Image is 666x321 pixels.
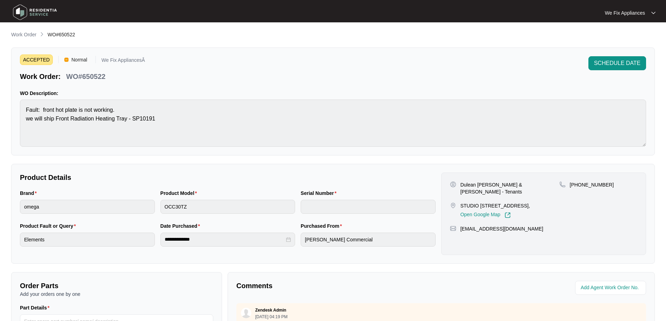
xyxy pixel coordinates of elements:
[11,31,36,38] p: Work Order
[20,291,213,298] p: Add your orders one by one
[460,181,559,195] p: Dulean [PERSON_NAME] & [PERSON_NAME] - Tenants
[504,212,511,218] img: Link-External
[160,190,200,197] label: Product Model
[20,200,155,214] input: Brand
[160,200,295,214] input: Product Model
[20,100,646,147] textarea: Fault: front hot plate is not working. we will ship Front Radiation Heating Tray - SP10191
[66,72,105,81] p: WO#650522
[20,190,40,197] label: Brand
[301,222,345,229] label: Purchased From
[69,54,90,65] span: Normal
[39,31,45,37] img: chevron-right
[559,181,566,188] img: map-pin
[450,225,456,232] img: map-pin
[20,304,52,311] label: Part Details
[20,90,646,97] p: WO Description:
[581,284,642,292] input: Add Agent Work Order No.
[301,190,339,197] label: Serial Number
[101,58,145,65] p: We Fix AppliancesÂ
[48,32,75,37] span: WO#650522
[20,173,436,182] p: Product Details
[20,72,60,81] p: Work Order:
[255,315,287,319] p: [DATE] 04:19 PM
[160,222,203,229] label: Date Purchased
[255,307,286,313] p: Zendesk Admin
[605,9,645,16] p: We Fix Appliances
[301,233,436,247] input: Purchased From
[64,58,69,62] img: Vercel Logo
[20,233,155,247] input: Product Fault or Query
[20,54,53,65] span: ACCEPTED
[651,11,656,15] img: dropdown arrow
[10,2,59,23] img: residentia service logo
[165,236,285,243] input: Date Purchased
[460,225,543,232] p: [EMAIL_ADDRESS][DOMAIN_NAME]
[450,202,456,209] img: map-pin
[450,181,456,188] img: user-pin
[460,212,511,218] a: Open Google Map
[594,59,640,67] span: SCHEDULE DATE
[20,222,79,229] label: Product Fault or Query
[570,181,614,188] p: [PHONE_NUMBER]
[236,281,436,291] p: Comments
[588,56,646,70] button: SCHEDULE DATE
[301,200,436,214] input: Serial Number
[10,31,38,39] a: Work Order
[20,281,213,291] p: Order Parts
[460,202,530,209] p: STUDIO [STREET_ADDRESS],
[241,308,251,318] img: user.svg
